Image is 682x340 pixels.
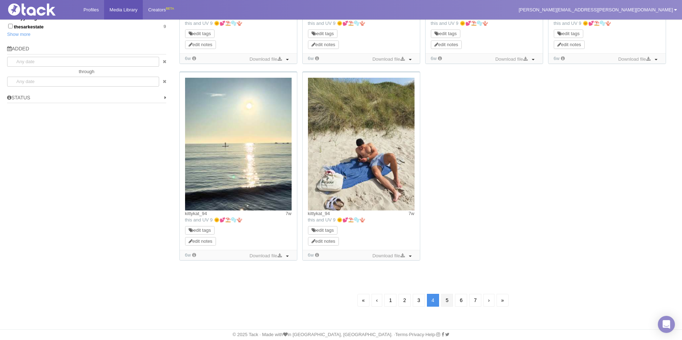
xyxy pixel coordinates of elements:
input: thesarkestate9 [8,24,13,28]
a: Next [483,294,494,307]
span: this and UV 9 🌞💕⛱️🫧🪸 [185,217,243,223]
a: First [357,294,369,307]
a: 3 [413,294,425,307]
a: edit tags [189,31,211,36]
time: Added: 21/07/2025, 14:57:04 [185,56,191,61]
a: edit tags [434,31,457,36]
span: 9 [163,24,166,29]
h5: Added [7,46,166,54]
div: through [7,67,166,77]
span: this and UV 9 🌞💕⛱️🫧🪸 [185,21,243,26]
time: Added: 21/07/2025, 14:56:59 [554,56,560,61]
a: 6 [455,294,467,307]
a: 4 [427,294,439,307]
time: Added: 21/07/2025, 14:56:57 [185,252,191,258]
a: 2 [399,294,411,307]
input: Any date [7,57,159,67]
time: Added: 21/07/2025, 14:57:01 [431,56,437,61]
a: edit tags [312,227,334,233]
time: Added: 21/07/2025, 14:57:02 [308,56,314,61]
a: edit notes [189,42,212,47]
a: 1 [384,294,396,307]
div: © 2025 Tack · Made with in [GEOGRAPHIC_DATA], [GEOGRAPHIC_DATA]. · · · · [2,331,680,338]
img: Image may contain: clothing, shorts, adult, male, man, person, sunbathing, beach, coast, nature, ... [308,78,415,210]
div: Open Intercom Messenger [658,316,675,333]
a: kittykat_94 [308,211,330,216]
img: Image may contain: horizon, nature, outdoors, sky, sun, scenery, sea, water, boat, sailboat, tran... [185,78,292,210]
a: Download file [248,252,283,260]
a: Previous [372,294,383,307]
a: Download file [370,55,406,63]
a: edit notes [434,42,458,47]
a: edit notes [189,238,212,244]
span: this and UV 9 🌞💕⛱️🫧🪸 [308,21,366,26]
a: edit tags [312,31,334,36]
time: Posted: 14/07/2025, 20:55:22 [286,210,292,217]
span: this and UV 9 🌞💕⛱️🫧🪸 [554,21,611,26]
a: edit notes [312,42,335,47]
a: kittykat_94 [185,211,207,216]
a: Help [426,332,435,337]
a: Show more [7,32,31,37]
span: this and UV 9 🌞💕⛱️🫧🪸 [431,21,488,26]
time: Added: 21/07/2025, 14:56:55 [308,252,314,258]
a: Download file [493,55,529,63]
input: Any date [7,77,159,87]
a: edit tags [189,227,211,233]
a: edit tags [557,31,580,36]
a: 7 [469,294,481,307]
a: Terms [395,332,407,337]
label: thesarkestate [7,23,166,30]
a: edit notes [312,238,335,244]
a: 5 [441,294,453,307]
a: clear [159,77,166,87]
a: Privacy [409,332,424,337]
div: BETA [166,5,174,12]
a: edit notes [557,42,581,47]
a: Download file [370,252,406,260]
h5: Status [7,95,166,103]
time: Posted: 14/07/2025, 20:55:22 [408,210,415,217]
a: clear [159,57,166,67]
a: Download file [248,55,283,63]
a: Download file [616,55,652,63]
img: Tack [5,4,76,16]
a: Last [497,294,509,307]
span: this and UV 9 🌞💕⛱️🫧🪸 [308,217,366,223]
